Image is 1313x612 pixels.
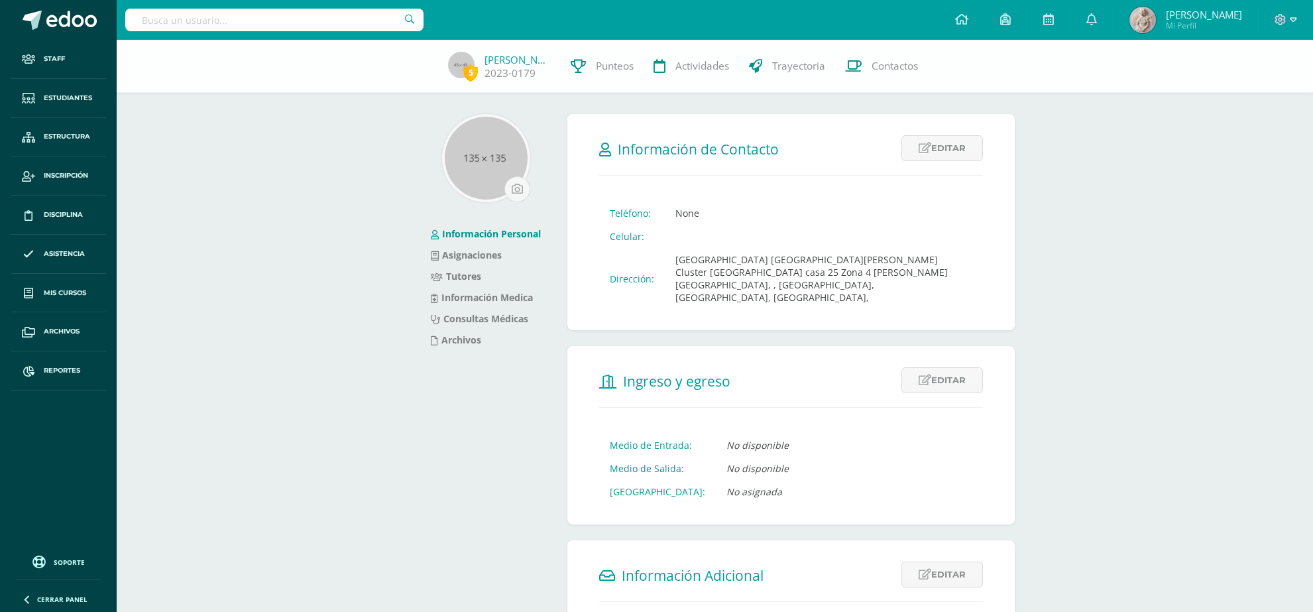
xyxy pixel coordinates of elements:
[726,439,789,452] i: No disponible
[11,196,106,235] a: Disciplina
[11,40,106,79] a: Staff
[11,156,106,196] a: Inscripción
[44,365,80,376] span: Reportes
[726,462,789,475] i: No disponible
[44,93,92,103] span: Estudiantes
[772,59,825,73] span: Trayectoria
[1166,20,1242,31] span: Mi Perfil
[599,457,716,480] td: Medio de Salida:
[431,291,533,304] a: Información Medica
[463,64,478,81] span: 5
[599,480,716,503] td: [GEOGRAPHIC_DATA]:
[16,552,101,570] a: Soporte
[44,131,90,142] span: Estructura
[431,312,528,325] a: Consultas Médicas
[599,202,665,225] td: Teléfono:
[599,248,665,309] td: Dirección:
[125,9,424,31] input: Busca un usuario...
[901,562,983,587] a: Editar
[618,140,779,158] span: Información de Contacto
[44,326,80,337] span: Archivos
[11,274,106,313] a: Mis cursos
[485,66,536,80] a: 2023-0179
[561,40,644,93] a: Punteos
[665,202,983,225] td: None
[622,566,764,585] span: Información Adicional
[675,59,729,73] span: Actividades
[599,434,716,457] td: Medio de Entrada:
[44,54,65,64] span: Staff
[445,117,528,200] img: 135x135
[835,40,928,93] a: Contactos
[901,135,983,161] a: Editar
[448,52,475,78] img: 45x45
[431,270,481,282] a: Tutores
[599,225,665,248] td: Celular:
[11,351,106,391] a: Reportes
[739,40,835,93] a: Trayectoria
[11,79,106,118] a: Estudiantes
[901,367,983,393] a: Editar
[431,334,481,346] a: Archivos
[37,595,87,604] span: Cerrar panel
[596,59,634,73] span: Punteos
[623,372,730,391] span: Ingreso y egreso
[11,118,106,157] a: Estructura
[44,170,88,181] span: Inscripción
[644,40,739,93] a: Actividades
[1166,8,1242,21] span: [PERSON_NAME]
[872,59,918,73] span: Contactos
[44,288,86,298] span: Mis cursos
[485,53,551,66] a: [PERSON_NAME]
[665,248,983,309] td: [GEOGRAPHIC_DATA] [GEOGRAPHIC_DATA][PERSON_NAME] Cluster [GEOGRAPHIC_DATA] casa 25 Zona 4 [PERSON...
[1129,7,1156,33] img: 0721312b14301b3cebe5de6252ad211a.png
[726,485,782,498] i: No asignada
[431,227,541,240] a: Información Personal
[44,210,83,220] span: Disciplina
[11,312,106,351] a: Archivos
[54,558,85,567] span: Soporte
[44,249,85,259] span: Asistencia
[431,249,502,261] a: Asignaciones
[11,235,106,274] a: Asistencia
